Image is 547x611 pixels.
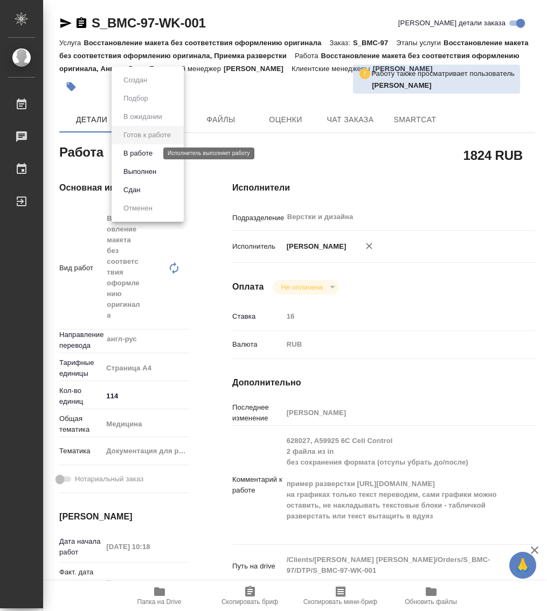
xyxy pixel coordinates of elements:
[120,129,174,141] button: Готов к работе
[120,202,156,214] button: Отменен
[120,111,165,123] button: В ожидании
[120,148,156,159] button: В работе
[120,166,160,178] button: Выполнен
[120,93,151,104] button: Подбор
[120,184,143,196] button: Сдан
[120,74,150,86] button: Создан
